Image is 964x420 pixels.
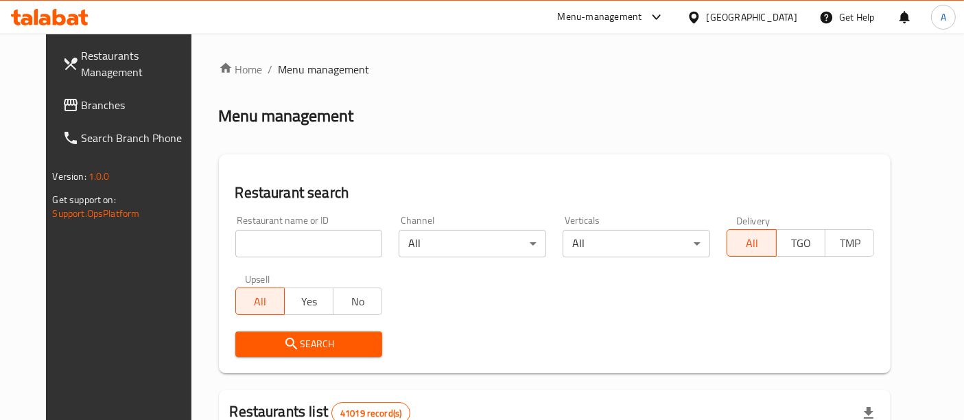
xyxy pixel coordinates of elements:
[563,230,710,257] div: All
[268,61,273,78] li: /
[733,233,771,253] span: All
[51,39,207,89] a: Restaurants Management
[82,97,196,113] span: Branches
[82,47,196,80] span: Restaurants Management
[53,167,86,185] span: Version:
[782,233,820,253] span: TGO
[235,331,383,357] button: Search
[245,274,270,283] label: Upsell
[51,121,207,154] a: Search Branch Phone
[776,229,825,257] button: TGO
[290,292,328,312] span: Yes
[89,167,110,185] span: 1.0.0
[219,61,263,78] a: Home
[53,191,116,209] span: Get support on:
[339,292,377,312] span: No
[332,407,410,420] span: 41019 record(s)
[82,130,196,146] span: Search Branch Phone
[235,183,875,203] h2: Restaurant search
[941,10,946,25] span: A
[399,230,546,257] div: All
[235,230,383,257] input: Search for restaurant name or ID..
[284,288,333,315] button: Yes
[279,61,370,78] span: Menu management
[707,10,797,25] div: [GEOGRAPHIC_DATA]
[53,205,140,222] a: Support.OpsPlatform
[219,105,354,127] h2: Menu management
[727,229,776,257] button: All
[825,229,874,257] button: TMP
[242,292,279,312] span: All
[558,9,642,25] div: Menu-management
[219,61,891,78] nav: breadcrumb
[246,336,372,353] span: Search
[51,89,207,121] a: Branches
[736,215,771,225] label: Delivery
[831,233,869,253] span: TMP
[333,288,382,315] button: No
[235,288,285,315] button: All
